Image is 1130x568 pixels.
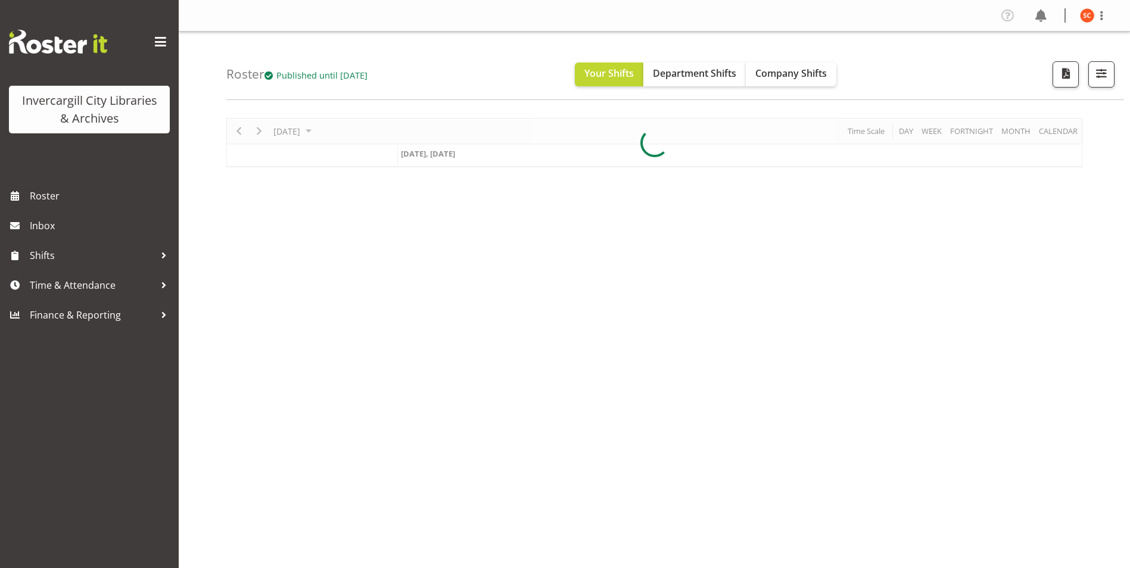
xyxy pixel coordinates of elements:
[30,187,173,205] span: Roster
[584,67,634,80] span: Your Shifts
[746,63,836,86] button: Company Shifts
[21,92,158,127] div: Invercargill City Libraries & Archives
[264,69,368,81] span: Published until [DATE]
[643,63,746,86] button: Department Shifts
[30,246,155,264] span: Shifts
[653,67,736,80] span: Department Shifts
[30,276,155,294] span: Time & Attendance
[9,30,107,54] img: Rosterit website logo
[575,63,643,86] button: Your Shifts
[755,67,827,80] span: Company Shifts
[30,306,155,324] span: Finance & Reporting
[226,67,368,81] h4: Roster
[1053,61,1079,88] button: Download a PDF of the roster for the current day
[1080,8,1094,23] img: serena-casey11690.jpg
[1088,61,1115,88] button: Filter Shifts
[30,217,173,235] span: Inbox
